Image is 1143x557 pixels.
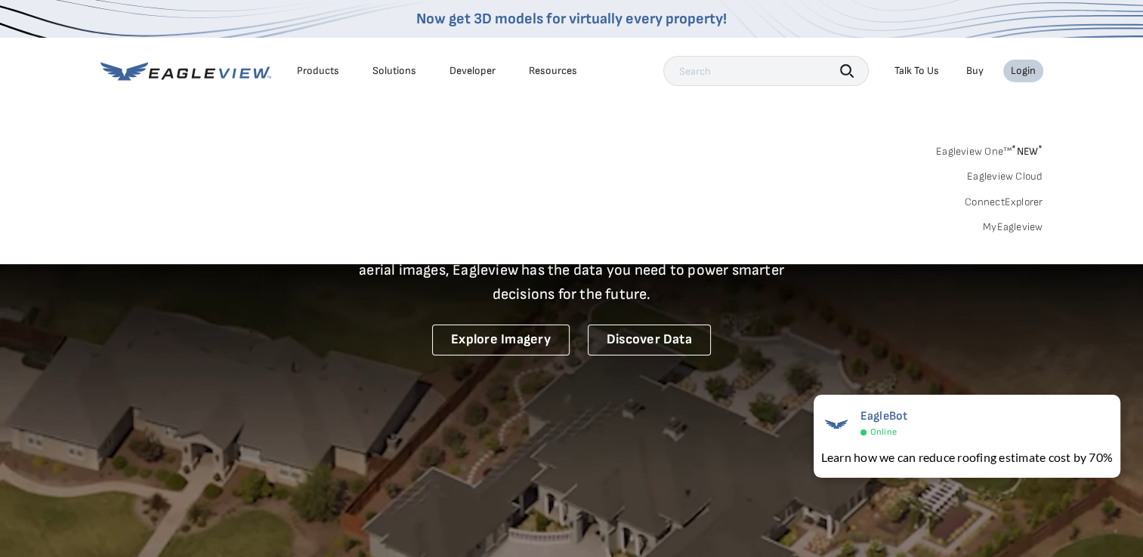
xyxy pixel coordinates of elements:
span: EagleBot [860,409,908,423]
span: NEW [1012,145,1043,158]
a: ConnectExplorer [965,195,1043,209]
div: Products [297,64,339,78]
a: Discover Data [588,325,711,355]
img: EagleBot [821,409,851,439]
div: Solutions [372,64,416,78]
a: Now get 3D models for virtually every property! [416,10,727,28]
a: Eagleview One™*NEW* [936,140,1043,158]
div: Learn how we can reduce roofing estimate cost by 70% [821,448,1113,466]
div: Resources [529,64,577,78]
span: Online [870,426,897,438]
p: A new era starts here. Built on more than 3.5 billion high-resolution aerial images, Eagleview ha... [341,234,803,306]
a: Buy [966,64,984,78]
a: MyEagleview [983,220,1043,234]
div: Login [1011,64,1036,78]
a: Developer [449,64,496,78]
input: Search [663,56,869,86]
a: Eagleview Cloud [967,170,1043,183]
a: Explore Imagery [432,325,570,355]
div: Talk To Us [894,64,939,78]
